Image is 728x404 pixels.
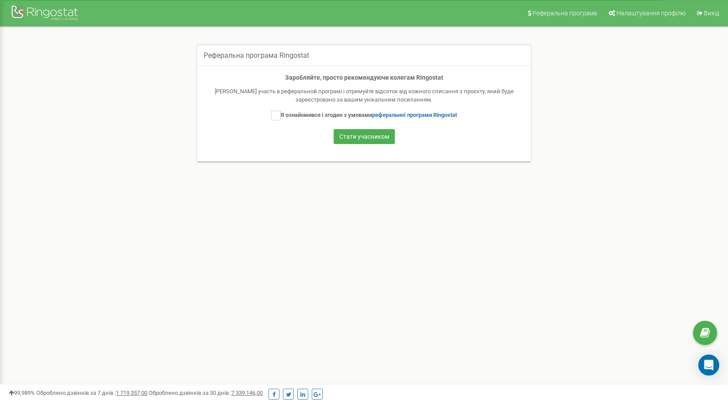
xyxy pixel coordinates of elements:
a: реферальної програми Ringostat [372,112,457,118]
h5: Реферальна програма Ringostat [204,52,309,60]
button: Стати учасником [334,129,395,144]
span: Реферальна програма [533,10,597,17]
span: Оброблено дзвінків за 30 днів : [149,390,263,396]
span: Налаштування профілю [617,10,686,17]
u: 7 339 146,00 [231,390,263,396]
span: 99,989% [9,390,35,396]
u: 1 719 357,00 [116,390,147,396]
span: Оброблено дзвінків за 7 днів : [36,390,147,396]
label: Я ознайомився і згоден з умовами [271,111,457,120]
span: Вихід [704,10,719,17]
div: [PERSON_NAME] участь в реферальной програмі і отримуйте відсоток від кожного списання з проєкту, ... [206,88,522,104]
div: Open Intercom Messenger [698,355,719,376]
h4: Заробляйте, просто рекомендуючи колегам Ringostat [206,74,522,81]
